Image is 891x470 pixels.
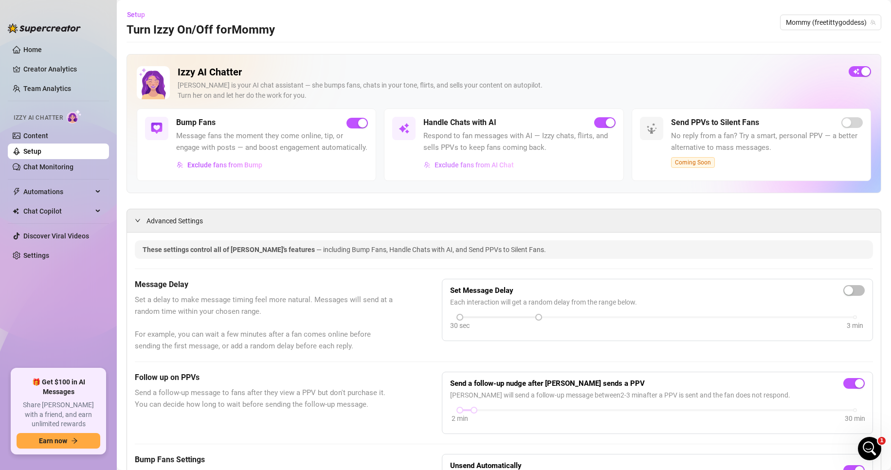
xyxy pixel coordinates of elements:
img: svg%3e [177,162,183,168]
a: Creator Analytics [23,61,101,77]
span: Exclude fans from Bump [187,161,262,169]
span: Share [PERSON_NAME] with a friend, and earn unlimited rewards [17,400,100,429]
h5: Handle Chats with AI [423,117,496,128]
a: Setup [23,147,41,155]
span: Chat Copilot [23,203,92,219]
button: Setup [127,7,153,22]
span: Set a delay to make message timing feel more natural. Messages will send at a random time within ... [135,294,393,352]
span: Coming Soon [671,157,715,168]
img: svg%3e [151,123,163,134]
span: Advanced Settings [146,216,203,226]
a: Chat Monitoring [23,163,73,171]
a: Team Analytics [23,85,71,92]
span: [PERSON_NAME] will send a follow-up message between 2 - 3 min after a PPV is sent and the fan doe... [450,390,865,400]
button: Exclude fans from Bump [176,157,263,173]
span: 🎁 Get $100 in AI Messages [17,378,100,397]
img: svg%3e [424,162,431,168]
h2: Izzy AI Chatter [178,66,841,78]
div: [PERSON_NAME] is your AI chat assistant — she bumps fans, chats in your tone, flirts, and sells y... [178,80,841,101]
h5: Message Delay [135,279,393,290]
span: Mommy (freetittygoddess) [786,15,875,30]
span: arrow-right [71,437,78,444]
span: 1 [878,437,886,445]
a: Settings [23,252,49,259]
span: Each interaction will get a random delay from the range below. [450,297,865,307]
div: 30 min [845,413,865,424]
a: Home [23,46,42,54]
strong: Set Message Delay [450,286,513,295]
span: Automations [23,184,92,199]
h3: Turn Izzy On/Off for Mommy [127,22,275,38]
img: Chat Copilot [13,208,19,215]
span: expanded [135,217,141,223]
div: 30 sec [450,320,470,331]
span: thunderbolt [13,188,20,196]
h5: Bump Fans [176,117,216,128]
img: AI Chatter [67,109,82,124]
iframe: Intercom live chat [858,437,881,460]
img: Izzy AI Chatter [137,66,170,99]
span: Izzy AI Chatter [14,113,63,123]
span: These settings control all of [PERSON_NAME]'s features [143,246,316,253]
h5: Send PPVs to Silent Fans [671,117,759,128]
span: Exclude fans from AI Chat [435,161,514,169]
img: svg%3e [646,123,657,134]
img: svg%3e [398,123,410,134]
span: Send a follow-up message to fans after they view a PPV but don't purchase it. You can decide how ... [135,387,393,410]
h5: Follow up on PPVs [135,372,393,383]
span: Respond to fan messages with AI — Izzy chats, flirts, and sells PPVs to keep fans coming back. [423,130,615,153]
span: No reply from a fan? Try a smart, personal PPV — a better alternative to mass messages. [671,130,863,153]
span: — including Bump Fans, Handle Chats with AI, and Send PPVs to Silent Fans. [316,246,546,253]
a: Content [23,132,48,140]
div: expanded [135,215,146,226]
div: 2 min [452,413,468,424]
a: Discover Viral Videos [23,232,89,240]
button: Exclude fans from AI Chat [423,157,514,173]
button: Earn nowarrow-right [17,433,100,449]
strong: Send a follow-up nudge after [PERSON_NAME] sends a PPV [450,379,645,388]
h5: Bump Fans Settings [135,454,393,466]
span: team [870,19,876,25]
div: 3 min [847,320,863,331]
span: Message fans the moment they come online, tip, or engage with posts — and boost engagement automa... [176,130,368,153]
img: logo-BBDzfeDw.svg [8,23,81,33]
span: Setup [127,11,145,18]
strong: Unsend Automatically [450,461,522,470]
span: Earn now [39,437,67,445]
